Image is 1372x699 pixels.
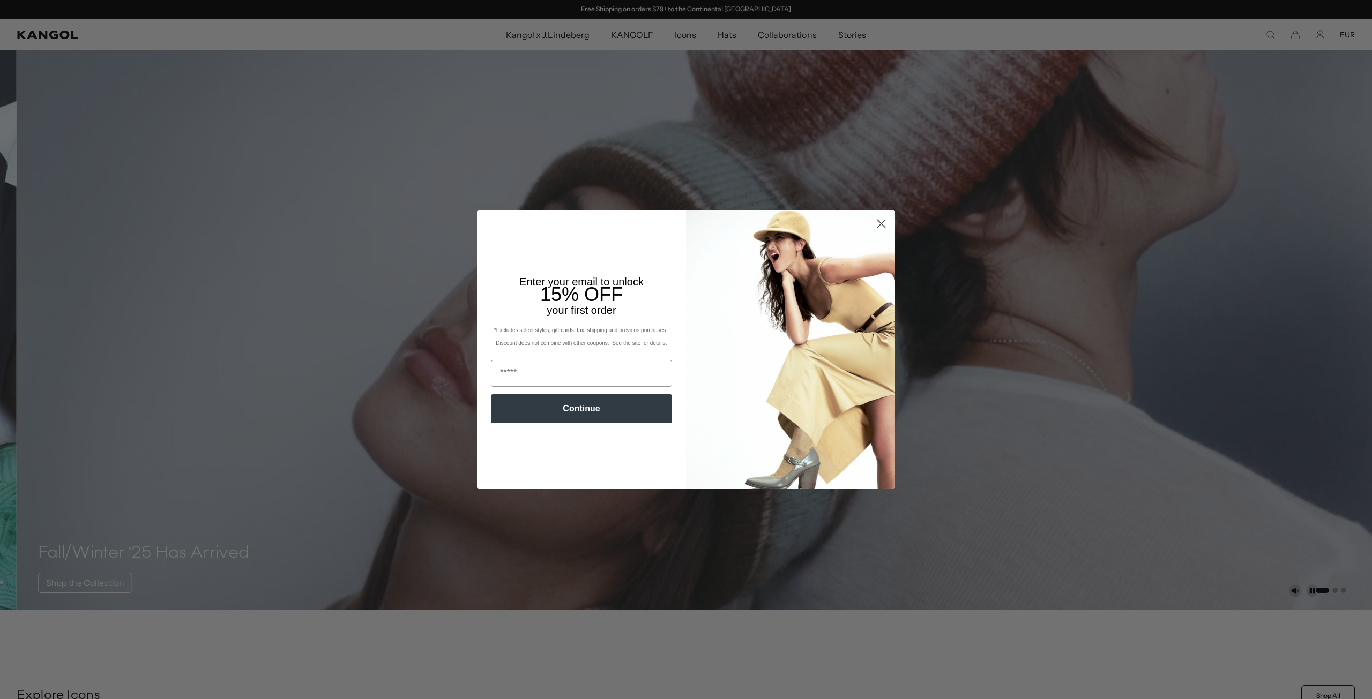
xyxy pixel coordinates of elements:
span: 15% OFF [540,283,623,305]
img: 93be19ad-e773-4382-80b9-c9d740c9197f.jpeg [686,210,895,488]
span: your first order [547,304,616,316]
button: Close dialog [872,214,891,233]
input: Email [491,360,672,387]
span: *Excludes select styles, gift cards, tax, shipping and previous purchases. Discount does not comb... [494,327,669,346]
span: Enter your email to unlock [519,276,644,288]
button: Continue [491,394,672,423]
